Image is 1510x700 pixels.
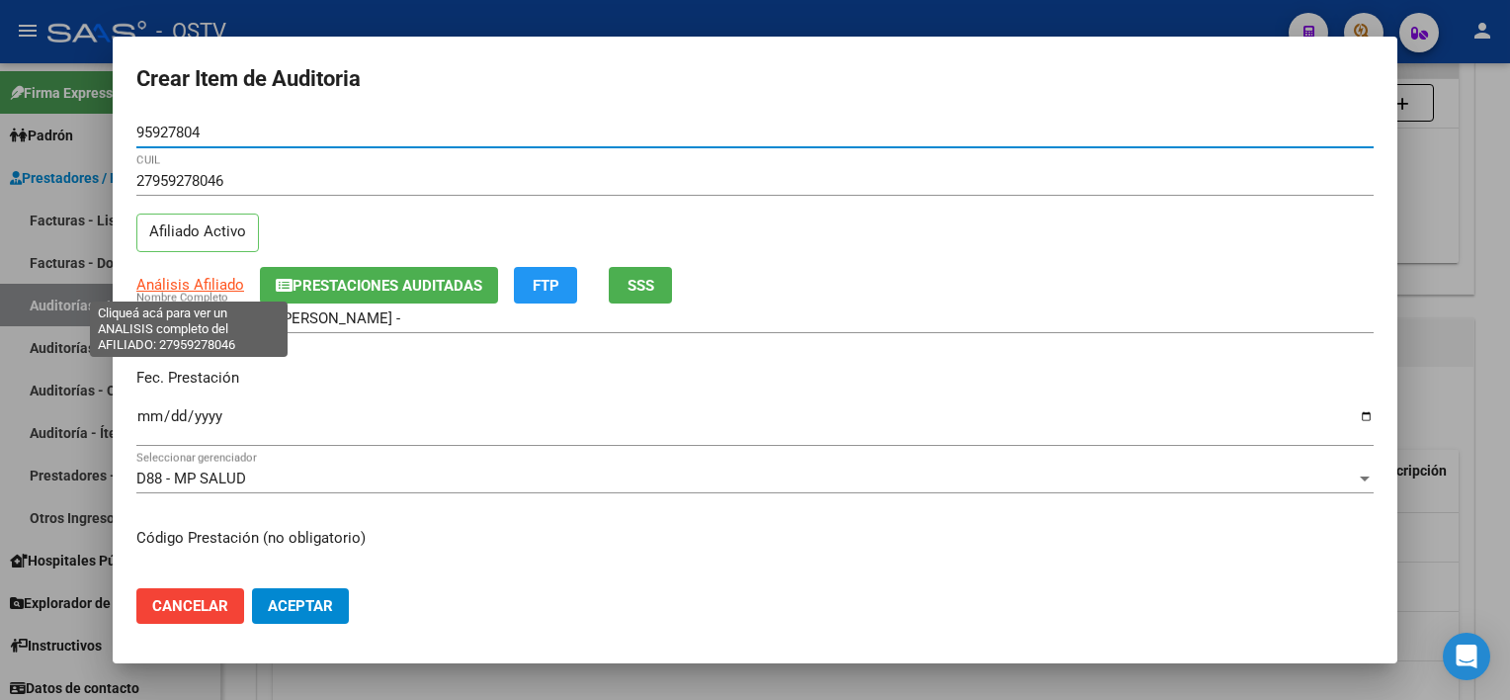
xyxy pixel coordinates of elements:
[136,527,1374,550] p: Código Prestación (no obligatorio)
[1443,633,1490,680] div: Open Intercom Messenger
[136,470,246,487] span: D88 - MP SALUD
[252,588,349,624] button: Aceptar
[293,277,482,295] span: Prestaciones Auditadas
[136,588,244,624] button: Cancelar
[628,277,654,295] span: SSS
[260,267,498,304] button: Prestaciones Auditadas
[514,267,577,304] button: FTP
[136,276,244,294] span: Análisis Afiliado
[533,277,559,295] span: FTP
[268,597,333,615] span: Aceptar
[136,60,1374,98] h2: Crear Item de Auditoria
[136,214,259,252] p: Afiliado Activo
[136,367,1374,390] p: Fec. Prestación
[152,597,228,615] span: Cancelar
[609,267,672,304] button: SSS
